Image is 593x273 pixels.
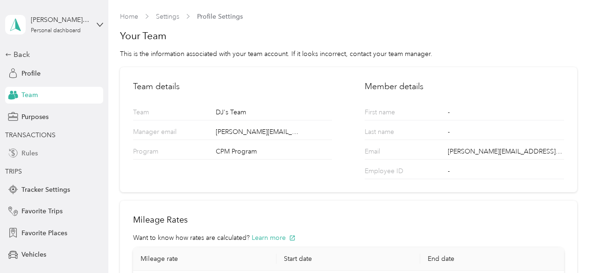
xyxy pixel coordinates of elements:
th: End date [420,247,564,271]
span: TRANSACTIONS [5,131,56,139]
span: [PERSON_NAME][EMAIL_ADDRESS][DOMAIN_NAME] [216,127,303,137]
div: [PERSON_NAME][EMAIL_ADDRESS][DOMAIN_NAME] [31,15,89,25]
h2: Mileage Rates [133,214,564,226]
p: Email [365,147,437,159]
span: Purposes [21,112,49,122]
p: Program [133,147,205,159]
p: First name [365,107,437,120]
button: Learn more [252,233,296,243]
div: DJ's Team [216,107,332,120]
div: - [448,166,564,179]
h1: Your Team [120,29,577,42]
p: Team [133,107,205,120]
span: Profile Settings [197,12,243,21]
p: Manager email [133,127,205,140]
div: Back [5,49,99,60]
span: Favorite Trips [21,206,63,216]
a: Settings [156,13,179,21]
h2: Team details [133,80,332,93]
span: Profile [21,69,41,78]
th: Start date [276,247,420,271]
div: Personal dashboard [31,28,81,34]
div: - [448,127,564,140]
div: [PERSON_NAME][EMAIL_ADDRESS][DOMAIN_NAME] [448,147,564,159]
span: Rules [21,148,38,158]
span: Vehicles [21,250,46,259]
h2: Member details [365,80,564,93]
p: Last name [365,127,437,140]
a: Home [120,13,138,21]
span: TRIPS [5,168,22,175]
div: This is the information associated with your team account. If it looks incorrect, contact your te... [120,49,577,59]
th: Mileage rate [133,247,277,271]
span: Tracker Settings [21,185,70,195]
p: Employee ID [365,166,437,179]
div: - [448,107,564,120]
iframe: Everlance-gr Chat Button Frame [541,221,593,273]
div: CPM Program [216,147,332,159]
span: Favorite Places [21,228,67,238]
div: Want to know how rates are calculated? [133,233,564,243]
span: Team [21,90,38,100]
